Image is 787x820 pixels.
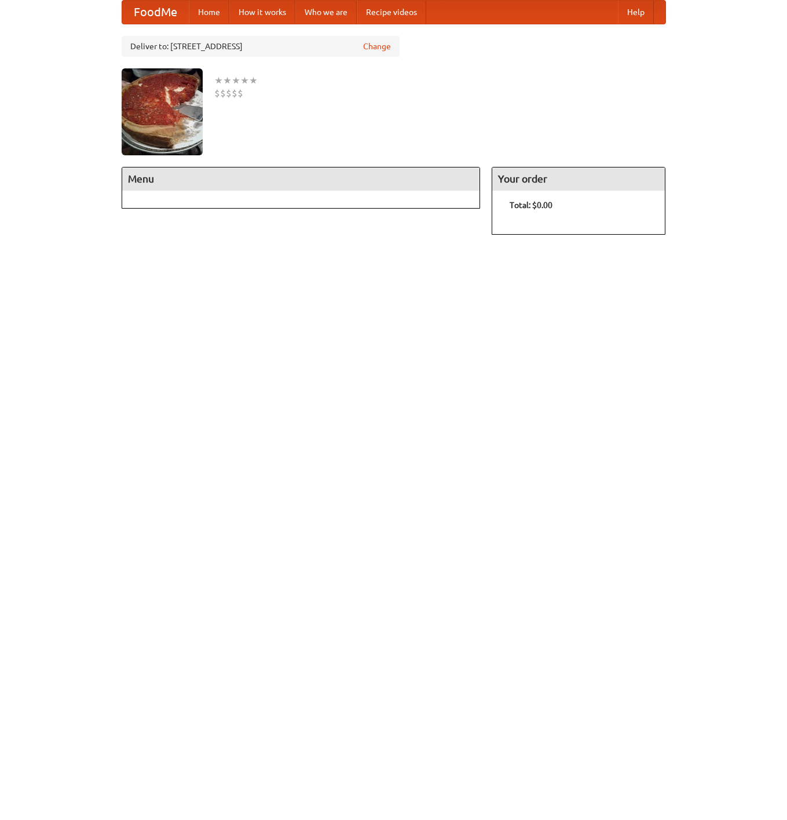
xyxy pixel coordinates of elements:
a: How it works [229,1,295,24]
h4: Your order [492,167,665,191]
li: $ [226,87,232,100]
li: $ [214,87,220,100]
li: ★ [214,74,223,87]
li: $ [237,87,243,100]
a: Home [189,1,229,24]
img: angular.jpg [122,68,203,155]
div: Deliver to: [STREET_ADDRESS] [122,36,400,57]
a: Recipe videos [357,1,426,24]
li: ★ [223,74,232,87]
a: FoodMe [122,1,189,24]
b: Total: $0.00 [510,201,552,210]
li: ★ [232,74,240,87]
a: Who we are [295,1,357,24]
li: ★ [240,74,249,87]
a: Help [618,1,654,24]
li: $ [232,87,237,100]
a: Change [363,41,391,52]
li: $ [220,87,226,100]
li: ★ [249,74,258,87]
h4: Menu [122,167,480,191]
